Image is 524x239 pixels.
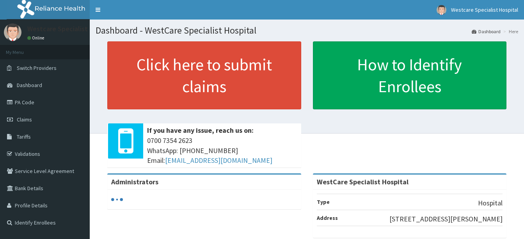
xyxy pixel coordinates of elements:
a: [EMAIL_ADDRESS][DOMAIN_NAME] [165,156,272,165]
span: Tariffs [17,133,31,140]
b: Address [317,214,338,221]
a: Click here to submit claims [107,41,301,109]
h1: Dashboard - WestCare Specialist Hospital [96,25,518,36]
a: How to Identify Enrollees [313,41,507,109]
strong: WestCare Specialist Hospital [317,177,409,186]
p: Westcare Specialist Hospital [27,25,115,32]
span: Dashboard [17,82,42,89]
img: User Image [437,5,446,15]
span: Westcare Specialist Hospital [451,6,518,13]
span: 0700 7354 2623 WhatsApp: [PHONE_NUMBER] Email: [147,136,297,166]
a: Dashboard [472,28,501,35]
svg: audio-loading [111,194,123,205]
span: Claims [17,116,32,123]
img: User Image [4,23,21,41]
p: Hospital [478,198,503,208]
p: [STREET_ADDRESS][PERSON_NAME] [389,214,503,224]
span: Switch Providers [17,64,57,71]
li: Here [501,28,518,35]
b: Administrators [111,177,158,186]
b: Type [317,198,330,205]
a: Online [27,35,46,41]
b: If you have any issue, reach us on: [147,126,254,135]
